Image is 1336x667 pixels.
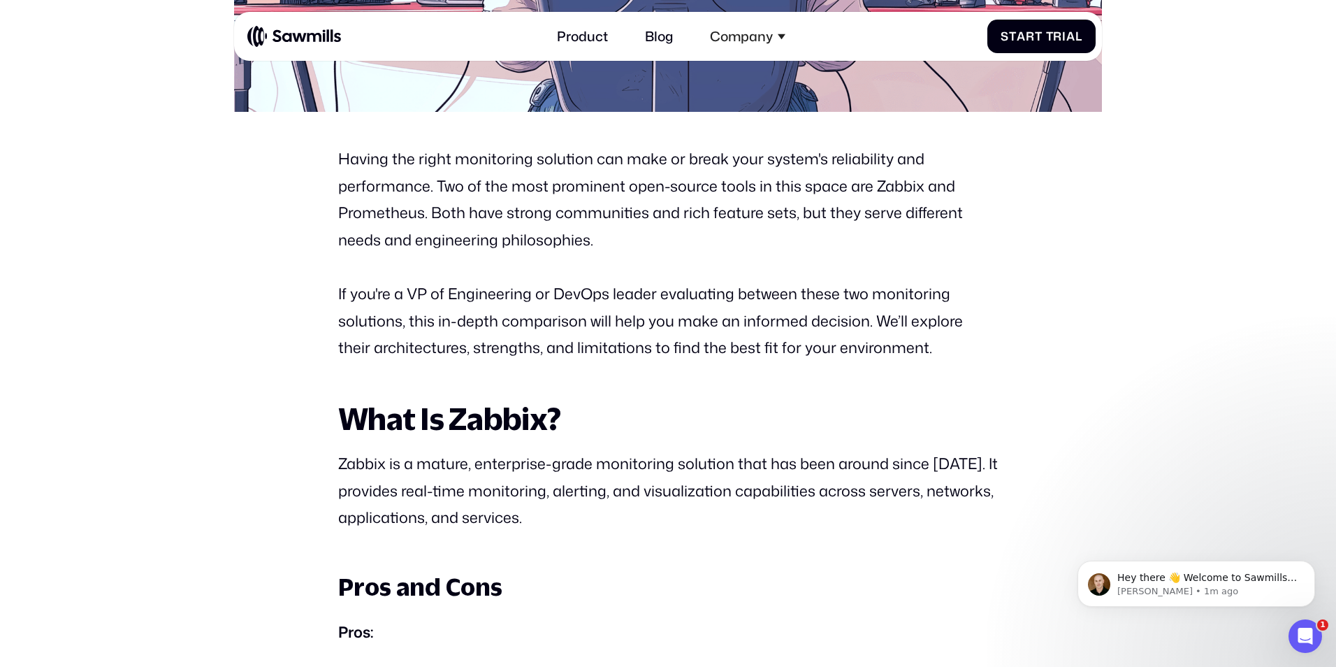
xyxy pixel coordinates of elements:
span: a [1017,29,1026,43]
div: Company [710,29,773,45]
p: Having the right monitoring solution can make or break your system's reliability and performance.... [338,145,998,254]
a: Product [547,18,618,55]
span: S [1001,29,1009,43]
strong: What Is Zabbix? [338,401,560,436]
strong: Pros: [338,622,373,643]
a: Blog [635,18,683,55]
iframe: Intercom live chat [1288,619,1322,653]
span: r [1053,29,1062,43]
div: Company [699,18,795,55]
span: a [1066,29,1075,43]
span: T [1046,29,1054,43]
p: If you're a VP of Engineering or DevOps leader evaluating between these two monitoring solutions,... [338,280,998,361]
p: Zabbix is a mature, enterprise-grade monitoring solution that has been around since [DATE]. It pr... [338,450,998,531]
iframe: Intercom notifications message [1057,531,1336,629]
strong: Pros and Cons [338,573,502,601]
span: 1 [1317,619,1328,631]
span: l [1075,29,1082,43]
span: t [1009,29,1017,43]
span: t [1035,29,1043,43]
a: StartTrial [987,20,1096,54]
span: r [1026,29,1035,43]
span: i [1062,29,1066,43]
